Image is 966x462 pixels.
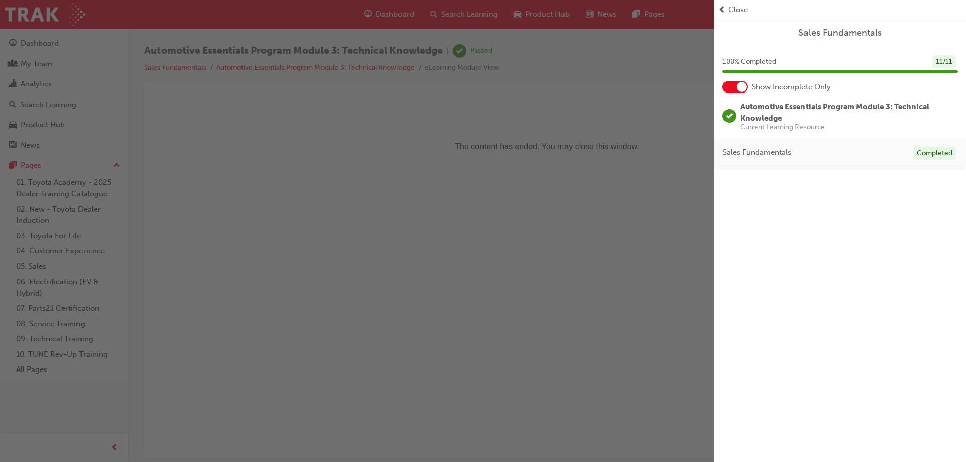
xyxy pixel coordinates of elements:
[740,124,958,131] span: Current Learning Resource
[728,4,748,16] span: Close
[740,102,929,123] span: Automotive Essentials Program Module 3: Technical Knowledge
[913,147,956,160] div: Completed
[4,8,785,53] p: The content has ended. You may close this window.
[722,147,791,158] span: Sales Fundamentals
[722,56,776,68] span: 100 % Completed
[722,27,958,39] a: Sales Fundamentals
[932,55,956,69] div: 11 / 11
[752,81,831,93] span: Show Incomplete Only
[718,4,962,16] button: prev-iconClose
[722,109,736,123] span: learningRecordVerb_PASS-icon
[718,4,726,16] span: prev-icon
